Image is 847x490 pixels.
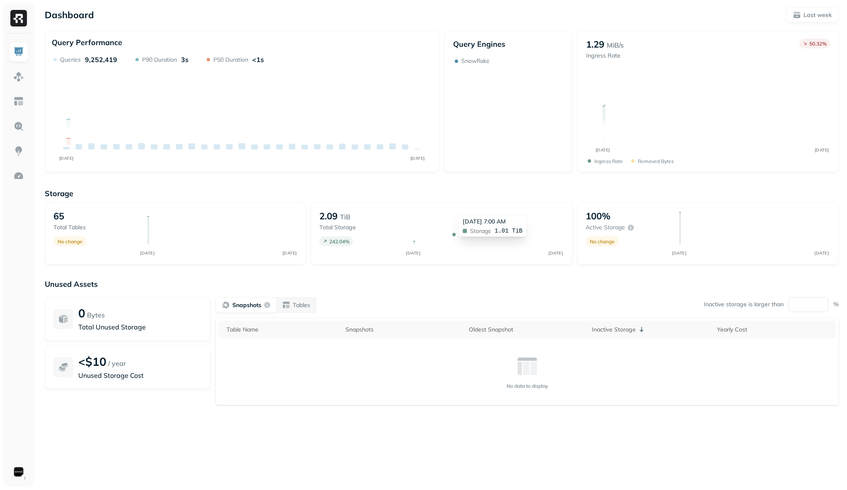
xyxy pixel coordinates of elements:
[87,310,105,320] p: Bytes
[410,156,425,161] tspan: [DATE]
[45,9,94,21] p: Dashboard
[461,57,490,65] p: Snowflake
[60,56,81,64] p: Queries
[586,210,611,222] p: 100%
[453,39,564,49] p: Query Engines
[78,370,202,380] p: Unused Storage Cost
[596,147,610,153] tspan: [DATE]
[507,383,548,389] p: No data to display
[227,326,337,334] div: Table Name
[13,71,24,82] img: Assets
[804,11,832,19] p: Last week
[340,212,350,222] p: TiB
[833,300,839,308] p: %
[45,189,839,198] p: Storage
[108,358,126,368] p: / year
[319,223,405,231] p: Total storage
[13,121,24,132] img: Query Explorer
[58,238,82,245] p: No change
[548,250,563,255] tspan: [DATE]
[53,223,139,231] p: Total tables
[809,41,827,47] p: 50.32 %
[282,250,297,255] tspan: [DATE]
[140,250,154,255] tspan: [DATE]
[814,250,829,255] tspan: [DATE]
[232,301,261,309] p: Snapshots
[78,354,106,369] p: <$10
[13,171,24,181] img: Optimization
[59,156,74,161] tspan: [DATE]
[13,466,24,478] img: Sonos
[13,46,24,57] img: Dashboard
[815,147,829,153] tspan: [DATE]
[78,306,85,320] p: 0
[329,238,350,245] p: 242.04 %
[85,55,117,64] p: 9,252,419
[252,55,264,64] p: <1s
[469,326,584,334] div: Oldest Snapshot
[13,96,24,107] img: Asset Explorer
[704,300,784,308] p: Inactive storage is larger than
[586,52,624,60] p: Ingress Rate
[594,158,623,164] p: Ingress Rate
[672,250,687,255] tspan: [DATE]
[53,210,64,222] p: 65
[319,210,338,222] p: 2.09
[10,10,27,26] img: Ryft
[78,322,202,332] p: Total Unused Storage
[786,7,839,22] button: Last week
[293,301,310,309] p: Tables
[586,223,625,231] p: Active storage
[590,238,615,245] p: No change
[717,326,832,334] div: Yearly Cost
[13,146,24,156] img: Insights
[345,326,460,334] div: Snapshots
[181,55,188,64] p: 3s
[142,56,177,64] p: P90 Duration
[52,38,122,47] p: Query Performance
[607,40,624,50] p: MiB/s
[213,56,248,64] p: P50 Duration
[638,158,674,164] p: Removed bytes
[592,326,636,334] p: Inactive Storage
[45,279,839,289] p: Unused Assets
[586,38,604,50] p: 1.29
[406,250,420,255] tspan: [DATE]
